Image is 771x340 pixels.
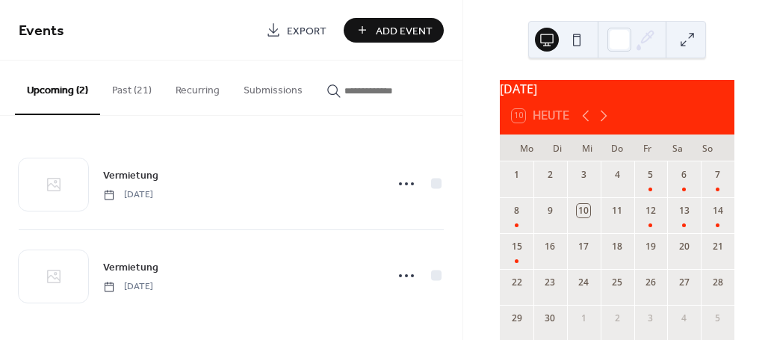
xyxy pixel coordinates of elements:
div: 12 [644,204,657,217]
div: 29 [510,312,524,325]
span: [DATE] [103,280,153,294]
div: Mo [512,135,542,161]
div: Mi [572,135,602,161]
div: 6 [678,168,691,182]
div: 3 [644,312,657,325]
div: 9 [543,204,557,217]
div: 24 [577,276,590,289]
span: Export [287,23,326,39]
div: 28 [711,276,725,289]
div: 13 [678,204,691,217]
div: 21 [711,240,725,253]
div: 22 [510,276,524,289]
div: 4 [610,168,624,182]
div: Fr [632,135,662,161]
div: 2 [543,168,557,182]
div: 4 [678,312,691,325]
button: Upcoming (2) [15,61,100,115]
div: 15 [510,240,524,253]
span: Vermietung [103,260,158,276]
div: Di [542,135,572,161]
div: 14 [711,204,725,217]
button: Past (21) [100,61,164,114]
button: Submissions [232,61,315,114]
div: 25 [610,276,624,289]
a: Vermietung [103,259,158,276]
span: Events [19,16,64,46]
span: Vermietung [103,168,158,184]
div: 1 [577,312,590,325]
div: 16 [543,240,557,253]
div: 1 [510,168,524,182]
div: 20 [678,240,691,253]
div: 18 [610,240,624,253]
div: 8 [510,204,524,217]
div: 3 [577,168,590,182]
div: 17 [577,240,590,253]
a: Vermietung [103,167,158,184]
div: [DATE] [500,80,734,98]
span: Add Event [376,23,433,39]
div: 2 [610,312,624,325]
div: 27 [678,276,691,289]
div: Do [602,135,632,161]
div: Sa [662,135,692,161]
div: 30 [543,312,557,325]
a: Export [255,18,338,43]
button: Recurring [164,61,232,114]
div: 5 [644,168,657,182]
div: 23 [543,276,557,289]
button: Add Event [344,18,444,43]
div: 5 [711,312,725,325]
div: 11 [610,204,624,217]
div: 26 [644,276,657,289]
div: 19 [644,240,657,253]
div: 10 [577,204,590,217]
span: [DATE] [103,188,153,202]
div: 7 [711,168,725,182]
div: So [693,135,722,161]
